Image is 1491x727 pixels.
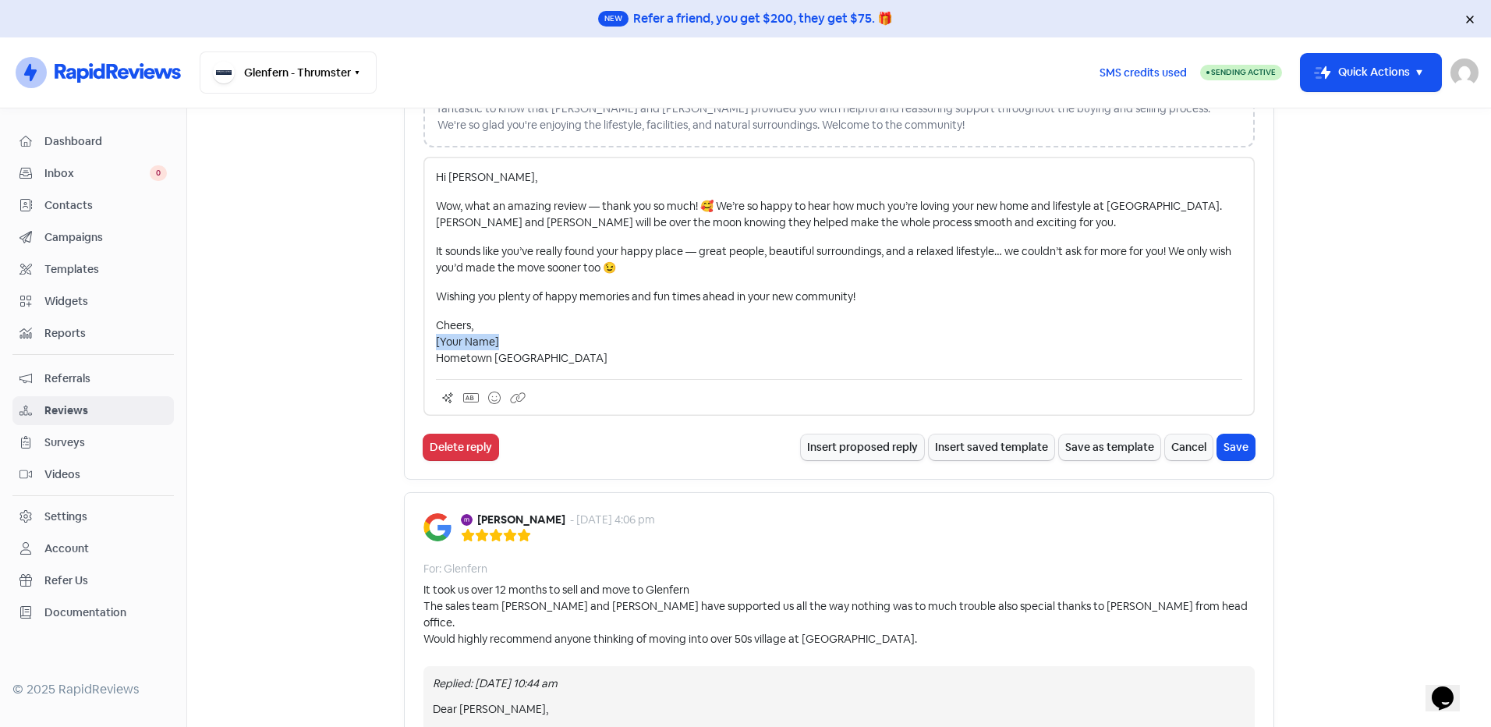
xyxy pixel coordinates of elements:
[44,229,167,246] span: Campaigns
[44,293,167,310] span: Widgets
[12,566,174,595] a: Refer Us
[12,287,174,316] a: Widgets
[12,460,174,489] a: Videos
[1211,67,1276,77] span: Sending Active
[12,680,174,699] div: © 2025 RapidReviews
[12,534,174,563] a: Account
[44,371,167,387] span: Referrals
[44,403,167,419] span: Reviews
[44,261,167,278] span: Templates
[436,317,1242,367] p: Cheers, [Your Name] Hometown [GEOGRAPHIC_DATA]
[570,512,655,528] div: - [DATE] 4:06 pm
[436,198,1242,231] p: Wow, what an amazing review — thank you so much! 🥰 We’re so happy to hear how much you’re loving ...
[477,512,565,528] b: [PERSON_NAME]
[12,127,174,156] a: Dashboard
[44,573,167,589] span: Refer Us
[1425,665,1475,711] iframe: chat widget
[1217,434,1255,460] button: Save
[1059,434,1160,460] button: Save as template
[1100,65,1187,81] span: SMS credits used
[44,133,167,150] span: Dashboard
[423,513,452,541] img: Image
[461,514,473,526] img: Avatar
[801,434,924,460] button: Insert proposed reply
[44,605,167,621] span: Documentation
[44,509,87,525] div: Settings
[12,502,174,531] a: Settings
[12,223,174,252] a: Campaigns
[44,165,150,182] span: Inbox
[1200,63,1282,82] a: Sending Active
[433,676,558,690] i: Replied: [DATE] 10:44 am
[150,165,167,181] span: 0
[929,434,1054,460] button: Insert saved template
[12,319,174,348] a: Reports
[200,51,377,94] button: Glenfern - Thrumster
[12,396,174,425] a: Reviews
[44,466,167,483] span: Videos
[436,289,1242,305] p: Wishing you plenty of happy memories and fun times ahead in your new community!
[12,598,174,627] a: Documentation
[12,255,174,284] a: Templates
[12,159,174,188] a: Inbox 0
[423,434,498,460] button: Delete reply
[1301,54,1441,91] button: Quick Actions
[1450,59,1479,87] img: User
[12,191,174,220] a: Contacts
[12,364,174,393] a: Referrals
[44,325,167,342] span: Reports
[1086,63,1200,80] a: SMS credits used
[423,582,1255,647] div: It took us over 12 months to sell and move to Glenfern The sales team [PERSON_NAME] and [PERSON_N...
[423,70,1255,147] div: [PERSON_NAME], thank you so much for your wonderful review! We're thrilled to hear you're so happ...
[12,428,174,457] a: Surveys
[598,11,629,27] span: New
[633,9,893,28] div: Refer a friend, you get $200, they get $75. 🎁
[436,243,1242,276] p: It sounds like you’ve really found your happy place — great people, beautiful surroundings, and a...
[44,434,167,451] span: Surveys
[44,541,89,557] div: Account
[436,169,1242,186] p: Hi [PERSON_NAME],
[423,561,487,577] div: For: Glenfern
[44,197,167,214] span: Contacts
[1165,434,1213,460] button: Cancel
